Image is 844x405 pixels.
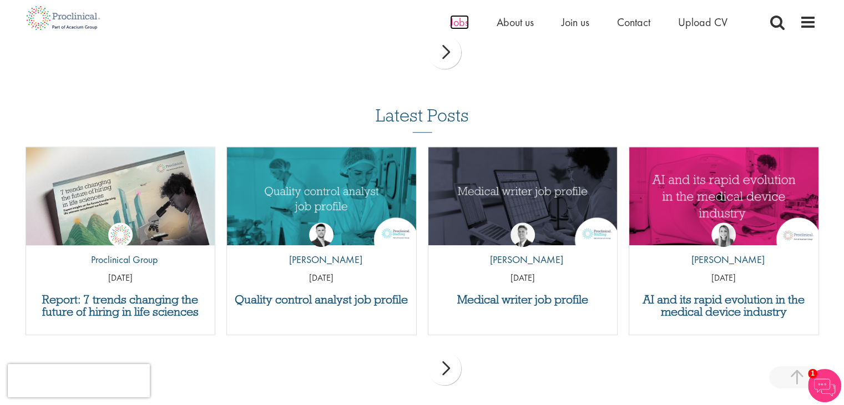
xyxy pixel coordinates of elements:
[635,293,813,318] a: AI and its rapid evolution in the medical device industry
[428,147,618,245] img: Medical writer job profile
[281,222,362,272] a: Joshua Godden [PERSON_NAME]
[497,15,534,29] a: About us
[428,36,461,69] div: next
[32,293,210,318] a: Report: 7 trends changing the future of hiring in life sciences
[629,147,818,245] img: AI and Its Impact on the Medical Device Industry | Proclinical
[617,15,650,29] a: Contact
[309,222,333,247] img: Joshua Godden
[450,15,469,29] a: Jobs
[434,293,612,306] a: Medical writer job profile
[808,369,817,378] span: 1
[227,147,416,245] a: Link to a post
[511,222,535,247] img: George Watson
[227,147,416,245] img: quality control analyst job profile
[108,222,133,247] img: Proclinical Group
[83,252,158,267] p: Proclinical Group
[562,15,589,29] a: Join us
[233,293,411,306] a: Quality control analyst job profile
[428,147,618,245] a: Link to a post
[26,147,215,245] a: Link to a post
[482,252,563,267] p: [PERSON_NAME]
[711,222,736,247] img: Hannah Burke
[482,222,563,272] a: George Watson [PERSON_NAME]
[808,369,841,402] img: Chatbot
[683,252,765,267] p: [PERSON_NAME]
[227,272,416,285] p: [DATE]
[376,106,469,133] h3: Latest Posts
[683,222,765,272] a: Hannah Burke [PERSON_NAME]
[428,352,461,385] div: next
[428,272,618,285] p: [DATE]
[26,147,215,254] img: Proclinical: Life sciences hiring trends report 2025
[629,147,818,245] a: Link to a post
[26,272,215,285] p: [DATE]
[281,252,362,267] p: [PERSON_NAME]
[8,364,150,397] iframe: reCAPTCHA
[83,222,158,272] a: Proclinical Group Proclinical Group
[629,272,818,285] p: [DATE]
[678,15,727,29] a: Upload CV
